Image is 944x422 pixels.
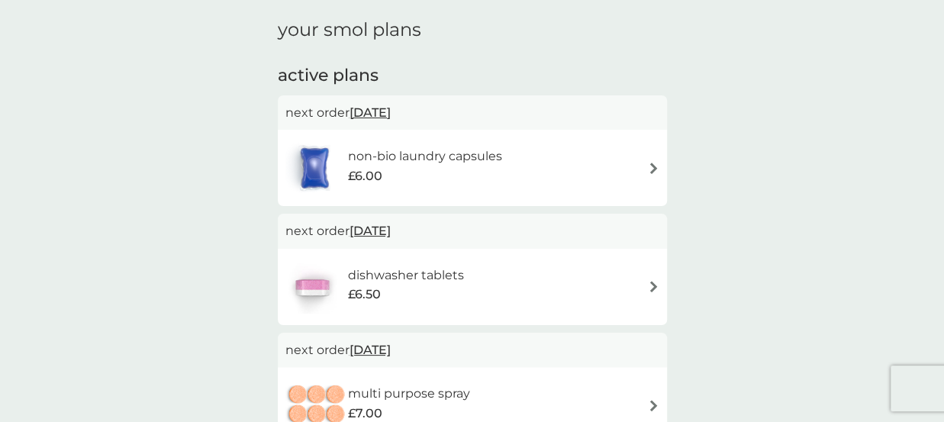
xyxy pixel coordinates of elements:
img: arrow right [648,163,659,174]
img: non-bio laundry capsules [285,141,343,195]
h6: multi purpose spray [348,384,470,404]
h1: your smol plans [278,19,667,41]
h2: active plans [278,64,667,88]
span: [DATE] [350,216,391,246]
img: dishwasher tablets [285,260,339,314]
p: next order [285,221,659,241]
span: [DATE] [350,335,391,365]
h6: dishwasher tablets [347,266,463,285]
h6: non-bio laundry capsules [347,147,501,166]
p: next order [285,340,659,360]
span: £6.50 [347,285,380,304]
p: next order [285,103,659,123]
span: £6.00 [347,166,382,186]
span: [DATE] [350,98,391,127]
img: arrow right [648,281,659,292]
img: arrow right [648,400,659,411]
